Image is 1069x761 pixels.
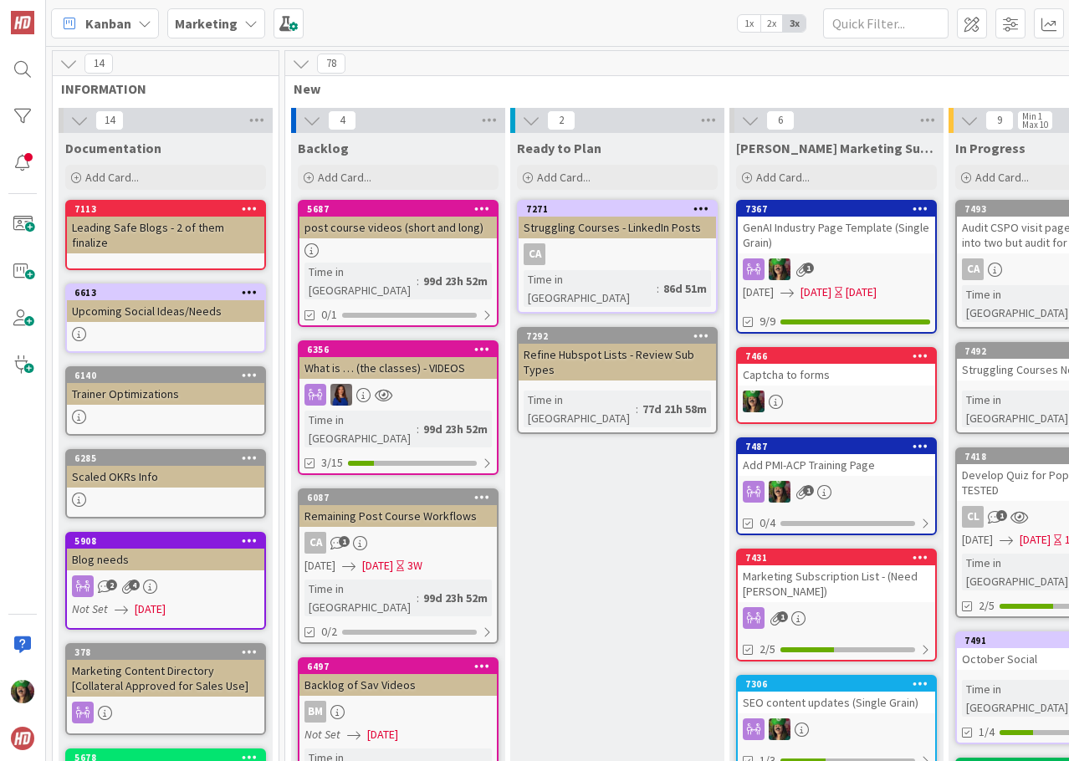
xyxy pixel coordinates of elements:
[1022,120,1048,129] div: Max 10
[745,678,935,690] div: 7306
[738,202,935,217] div: 7367
[803,263,814,273] span: 1
[417,272,419,290] span: :
[738,565,935,602] div: Marketing Subscription List - (Need [PERSON_NAME])
[135,600,166,618] span: [DATE]
[517,140,601,156] span: Ready to Plan
[11,727,34,750] img: avatar
[743,391,765,412] img: SL
[304,727,340,742] i: Not Set
[11,680,34,703] img: SL
[738,217,935,253] div: GenAI Industry Page Template (Single Grain)
[738,349,935,386] div: 7466Captcha to forms
[304,411,417,447] div: Time in [GEOGRAPHIC_DATA]
[519,344,716,380] div: Refine Hubspot Lists - Review Sub Types
[756,170,810,185] span: Add Card...
[299,659,497,696] div: 6497Backlog of Sav Videos
[985,110,1014,130] span: 9
[106,580,117,590] span: 2
[783,15,806,32] span: 3x
[524,391,636,427] div: Time in [GEOGRAPHIC_DATA]
[738,258,935,280] div: SL
[67,660,264,697] div: Marketing Content Directory [Collateral Approved for Sales Use]
[298,140,349,156] span: Backlog
[800,283,831,301] span: [DATE]
[67,534,264,549] div: 5908
[417,589,419,607] span: :
[419,272,492,290] div: 99d 23h 52m
[72,601,108,616] i: Not Set
[962,531,993,549] span: [DATE]
[769,718,790,740] img: SL
[979,597,995,615] span: 2/5
[95,110,124,130] span: 14
[823,8,949,38] input: Quick Filter...
[67,645,264,697] div: 378Marketing Content Directory [Collateral Approved for Sales Use]
[317,54,345,74] span: 78
[738,692,935,713] div: SEO content updates (Single Grain)
[636,400,638,418] span: :
[307,344,497,355] div: 6356
[74,203,264,215] div: 7113
[61,80,258,97] span: INFORMATION
[67,368,264,383] div: 6140
[524,243,545,265] div: CA
[745,350,935,362] div: 7466
[362,557,393,575] span: [DATE]
[745,441,935,452] div: 7487
[777,611,788,622] span: 1
[299,202,497,217] div: 5687
[299,490,497,505] div: 6087
[299,532,497,554] div: CA
[299,384,497,406] div: SL
[766,110,795,130] span: 6
[738,481,935,503] div: SL
[339,536,350,547] span: 1
[67,466,264,488] div: Scaled OKRs Info
[304,532,326,554] div: CA
[524,270,657,307] div: Time in [GEOGRAPHIC_DATA]
[67,202,264,253] div: 7113Leading Safe Blogs - 2 of them finalize
[67,300,264,322] div: Upcoming Social Ideas/Needs
[738,550,935,565] div: 7431
[299,505,497,527] div: Remaining Post Course Workflows
[745,203,935,215] div: 7367
[738,718,935,740] div: SL
[84,54,113,74] span: 14
[526,203,716,215] div: 7271
[407,557,422,575] div: 3W
[519,202,716,238] div: 7271Struggling Courses - LinkedIn Posts
[11,11,34,34] img: Visit kanbanzone.com
[67,383,264,405] div: Trainer Optimizations
[736,140,937,156] span: Scott's Marketing Support IN Progress
[738,439,935,476] div: 7487Add PMI-ACP Training Page
[74,370,264,381] div: 6140
[743,283,774,301] span: [DATE]
[321,454,343,472] span: 3/15
[738,364,935,386] div: Captcha to forms
[67,285,264,322] div: 6613Upcoming Social Ideas/Needs
[1022,112,1042,120] div: Min 1
[67,451,264,466] div: 6285
[738,349,935,364] div: 7466
[519,202,716,217] div: 7271
[417,420,419,438] span: :
[519,243,716,265] div: CA
[318,170,371,185] span: Add Card...
[304,701,326,723] div: BM
[299,202,497,238] div: 5687post course videos (short and long)
[760,514,775,532] span: 0/4
[659,279,711,298] div: 86d 51m
[996,510,1007,521] span: 1
[307,661,497,672] div: 6497
[657,279,659,298] span: :
[367,726,398,743] span: [DATE]
[738,677,935,713] div: 7306SEO content updates (Single Grain)
[304,263,417,299] div: Time in [GEOGRAPHIC_DATA]
[299,701,497,723] div: BM
[67,368,264,405] div: 6140Trainer Optimizations
[519,217,716,238] div: Struggling Courses - LinkedIn Posts
[769,481,790,503] img: SL
[67,285,264,300] div: 6613
[67,534,264,570] div: 5908Blog needs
